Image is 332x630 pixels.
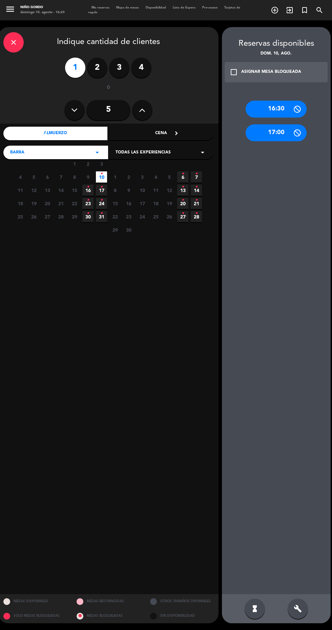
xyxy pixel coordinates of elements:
[246,124,307,141] div: 17:00
[42,130,49,137] i: chevron_left
[87,208,89,219] i: •
[100,208,103,219] i: •
[173,130,180,137] i: chevron_right
[69,211,80,222] span: 29
[294,605,302,613] i: build
[137,171,148,183] span: 3
[82,198,94,209] span: 23
[195,208,198,219] i: •
[3,127,108,140] div: Almuerzo
[28,185,39,196] span: 12
[55,171,66,183] span: 7
[15,198,26,209] span: 18
[191,198,202,209] span: 21
[82,211,94,222] span: 30
[123,171,134,183] span: 2
[97,85,119,91] div: ó
[177,185,188,196] span: 13
[169,6,199,9] span: Lista de Espera
[69,158,80,169] span: 1
[109,198,121,209] span: 15
[251,605,259,613] i: hourglass_full
[315,6,324,14] i: search
[199,148,207,156] i: arrow_drop_down
[230,68,238,76] i: check_box_outline_blank
[191,171,202,183] span: 7
[93,148,101,156] i: arrow_drop_down
[42,211,53,222] span: 27
[137,198,148,209] span: 17
[15,171,26,183] span: 4
[15,211,26,222] span: 25
[191,211,202,222] span: 28
[195,195,198,206] i: •
[65,58,85,78] label: 1
[116,149,171,156] span: Todas las experiencias
[109,58,129,78] label: 3
[123,185,134,196] span: 9
[199,6,221,9] span: Pre-acceso
[113,6,142,9] span: Mapa de mesas
[123,224,134,235] span: 30
[195,182,198,192] i: •
[182,195,184,206] i: •
[96,198,107,209] span: 24
[131,58,151,78] label: 4
[300,6,309,14] i: turned_in_not
[195,168,198,179] i: •
[137,185,148,196] span: 10
[100,182,103,192] i: •
[96,158,107,169] span: 3
[109,224,121,235] span: 29
[100,168,103,179] i: •
[164,211,175,222] span: 26
[5,4,15,16] button: menu
[150,185,161,196] span: 11
[82,185,94,196] span: 16
[182,208,184,219] i: •
[69,171,80,183] span: 8
[142,6,169,9] span: Disponibilidad
[87,58,107,78] label: 2
[150,171,161,183] span: 4
[150,211,161,222] span: 25
[42,198,53,209] span: 20
[109,211,121,222] span: 22
[145,609,219,623] div: SIN DISPONIBILIDAD
[69,185,80,196] span: 15
[164,171,175,183] span: 5
[271,6,279,14] i: add_circle_outline
[42,171,53,183] span: 6
[20,5,65,10] div: Niño Gordo
[150,198,161,209] span: 18
[123,198,134,209] span: 16
[55,185,66,196] span: 14
[222,37,331,50] div: Reservas disponibles
[182,168,184,179] i: •
[182,182,184,192] i: •
[82,171,94,183] span: 9
[109,127,213,140] div: Cena
[241,69,301,76] div: ASIGNAR MESA BLOQUEADA
[109,185,121,196] span: 8
[96,185,107,196] span: 17
[191,185,202,196] span: 14
[28,211,39,222] span: 26
[96,211,107,222] span: 31
[28,198,39,209] span: 19
[164,198,175,209] span: 19
[100,195,103,206] i: •
[177,171,188,183] span: 6
[109,171,121,183] span: 1
[82,158,94,169] span: 2
[69,198,80,209] span: 22
[9,38,18,46] i: close
[5,4,15,14] i: menu
[15,185,26,196] span: 11
[145,594,219,609] div: OTROS TAMAÑOS DIPONIBLES
[87,195,89,206] i: •
[164,185,175,196] span: 12
[10,149,24,156] span: Barra
[286,6,294,14] i: exit_to_app
[88,6,113,9] span: Mis reservas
